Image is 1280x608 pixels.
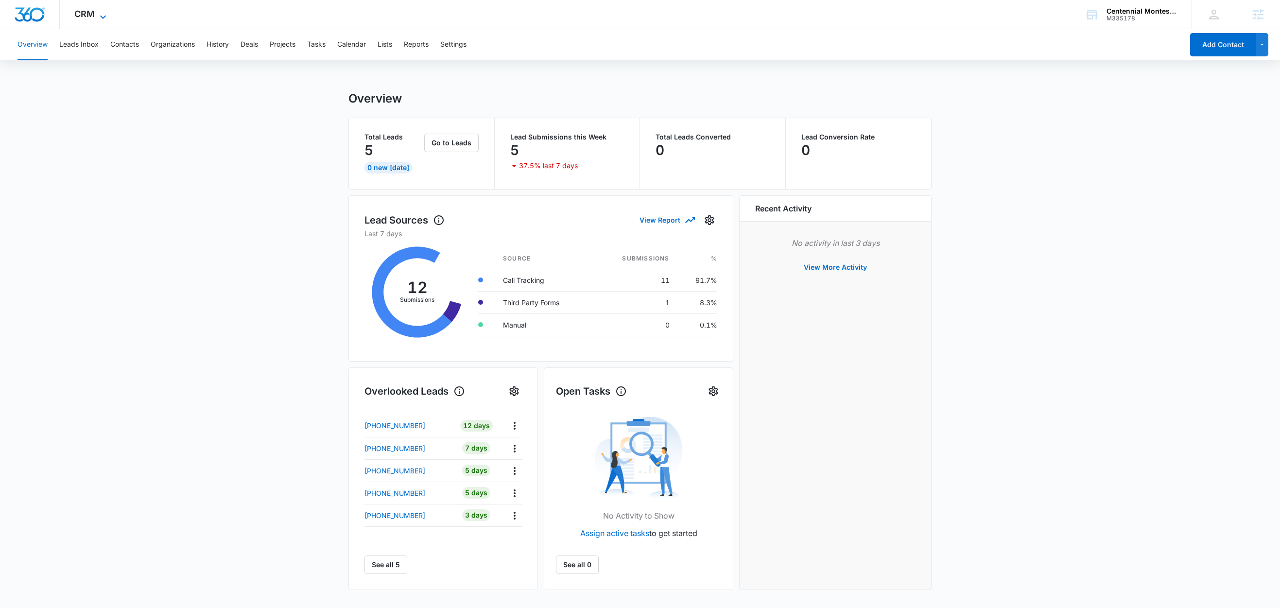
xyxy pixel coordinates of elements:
p: 37.5% last 7 days [519,162,578,169]
button: History [207,29,229,60]
button: Go to Leads [424,134,479,152]
button: Leads Inbox [59,29,99,60]
h1: Overlooked Leads [364,384,465,399]
button: Settings [506,383,522,399]
p: [PHONE_NUMBER] [364,488,425,498]
button: Settings [440,29,467,60]
div: 3 Days [462,509,490,521]
td: 0 [592,313,677,336]
button: Contacts [110,29,139,60]
div: 5 Days [462,487,490,499]
div: 0 New [DATE] [364,162,412,174]
td: 11 [592,269,677,291]
p: No Activity to Show [603,510,675,521]
div: account name [1107,7,1177,15]
p: [PHONE_NUMBER] [364,420,425,431]
div: 12 Days [460,420,493,432]
button: Actions [507,508,522,523]
button: Reports [404,29,429,60]
td: 91.7% [677,269,717,291]
p: Total Leads [364,134,422,140]
p: 5 [510,142,519,158]
th: Submissions [592,248,677,269]
p: [PHONE_NUMBER] [364,510,425,521]
th: Source [495,248,592,269]
a: [PHONE_NUMBER] [364,443,453,453]
td: 8.3% [677,291,717,313]
a: [PHONE_NUMBER] [364,420,453,431]
p: Lead Submissions this Week [510,134,624,140]
td: Call Tracking [495,269,592,291]
p: 0 [656,142,664,158]
td: 0.1% [677,313,717,336]
h1: Lead Sources [364,213,445,227]
p: Lead Conversion Rate [801,134,916,140]
a: See all 0 [556,556,599,574]
h1: Open Tasks [556,384,627,399]
button: Deals [241,29,258,60]
button: Actions [507,418,522,433]
td: Third Party Forms [495,291,592,313]
a: Assign active tasks [580,528,649,538]
button: Add Contact [1190,33,1256,56]
div: 5 Days [462,465,490,476]
button: Lists [378,29,392,60]
p: No activity in last 3 days [755,237,916,249]
span: CRM [74,9,95,19]
button: Tasks [307,29,326,60]
button: Organizations [151,29,195,60]
th: % [677,248,717,269]
button: Settings [706,383,721,399]
p: 0 [801,142,810,158]
button: View Report [640,211,694,228]
a: [PHONE_NUMBER] [364,488,453,498]
button: Overview [17,29,48,60]
td: 1 [592,291,677,313]
button: Actions [507,441,522,456]
p: 5 [364,142,373,158]
h1: Overview [348,91,402,106]
div: account id [1107,15,1177,22]
div: 7 Days [462,442,490,454]
p: [PHONE_NUMBER] [364,466,425,476]
button: Actions [507,486,522,501]
a: [PHONE_NUMBER] [364,466,453,476]
h6: Recent Activity [755,203,812,214]
button: View More Activity [794,256,877,279]
button: Projects [270,29,295,60]
p: [PHONE_NUMBER] [364,443,425,453]
p: Total Leads Converted [656,134,770,140]
button: Settings [702,212,717,228]
td: Manual [495,313,592,336]
a: [PHONE_NUMBER] [364,510,453,521]
a: Go to Leads [424,139,479,147]
p: to get started [580,527,697,539]
button: Calendar [337,29,366,60]
p: Last 7 days [364,228,717,239]
button: Actions [507,463,522,478]
button: See all 5 [364,556,407,574]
